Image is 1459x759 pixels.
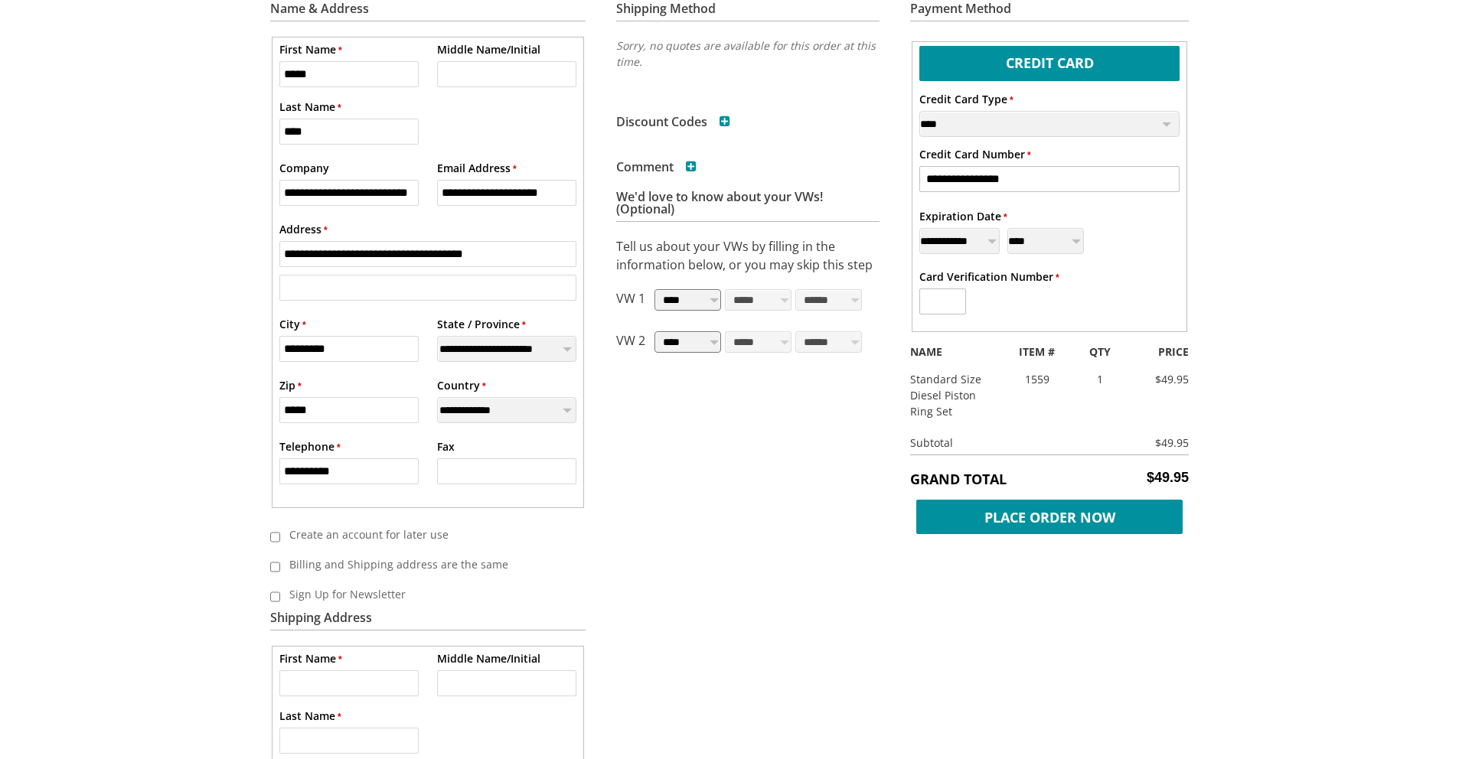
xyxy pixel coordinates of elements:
[437,377,486,393] label: Country
[279,41,342,57] label: First Name
[919,146,1031,162] label: Credit Card Number
[616,191,880,222] h3: We'd love to know about your VWs! (Optional)
[279,221,328,237] label: Address
[437,41,540,57] label: Middle Name/Initial
[919,269,1059,285] label: Card Verification Number
[910,496,1189,530] button: Place Order Now
[616,289,645,316] p: VW 1
[1141,435,1189,451] div: $49.95
[899,371,999,419] div: Standard Size Diesel Piston Ring Set
[999,371,1075,387] div: 1559
[919,208,1007,224] label: Expiration Date
[919,46,1180,77] label: Credit Card
[616,37,880,70] p: Sorry, no quotes are available for this order at this time.
[279,160,329,176] label: Company
[437,650,540,666] label: Middle Name/Initial
[280,522,565,547] label: Create an account for later use
[279,708,341,724] label: Last Name
[270,2,586,21] h3: Name & Address
[910,470,1189,488] h5: Grand Total
[899,435,1141,451] div: Subtotal
[279,650,342,666] label: First Name
[437,316,526,332] label: State / Province
[899,344,999,360] div: NAME
[910,2,1189,21] h3: Payment Method
[279,438,341,454] label: Telephone
[437,160,517,176] label: Email Address
[616,2,880,21] h3: Shipping Method
[1075,344,1125,360] div: QTY
[1075,371,1125,387] div: 1
[919,91,1013,107] label: Credit Card Type
[279,377,302,393] label: Zip
[437,438,455,454] label: Fax
[1147,470,1189,486] span: $49.95
[1124,344,1200,360] div: PRICE
[616,331,645,358] p: VW 2
[916,500,1183,534] span: Place Order Now
[280,552,565,577] label: Billing and Shipping address are the same
[1124,371,1200,387] div: $49.95
[616,237,880,274] p: Tell us about your VWs by filling in the information below, or you may skip this step
[280,581,565,607] label: Sign Up for Newsletter
[616,161,697,173] h3: Comment
[616,116,730,128] h3: Discount Codes
[999,344,1075,360] div: ITEM #
[279,99,341,115] label: Last Name
[279,316,306,332] label: City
